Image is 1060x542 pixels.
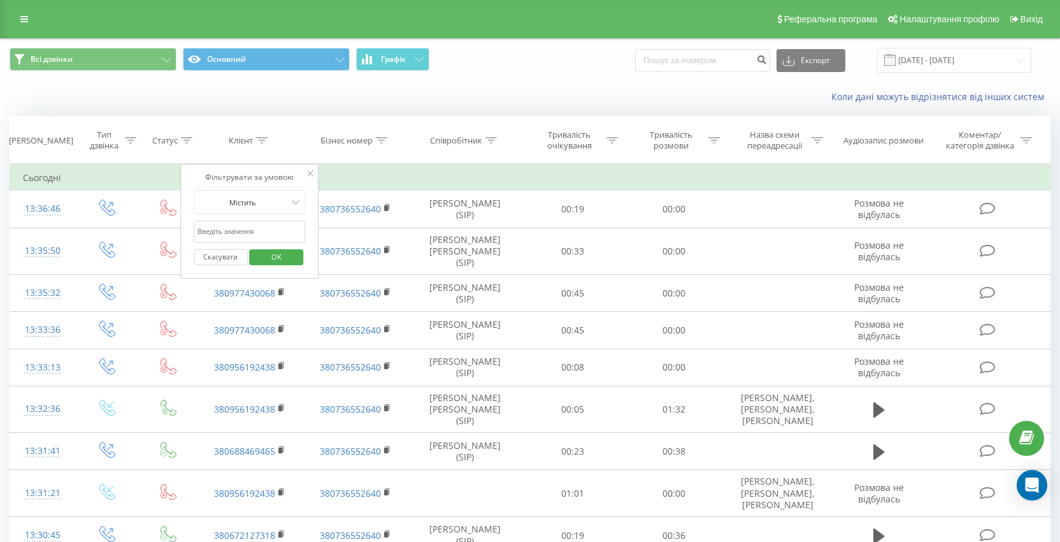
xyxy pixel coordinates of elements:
div: Open Intercom Messenger [1017,470,1047,501]
td: 00:19 [522,191,623,228]
div: Коментар/категорія дзвінка [943,129,1017,151]
td: 01:01 [522,470,623,517]
a: 380956192438 [214,403,275,415]
td: 00:00 [623,275,724,312]
td: 00:00 [623,191,724,228]
a: 380688469465 [214,445,275,457]
td: [PERSON_NAME] (SIP) [408,433,522,470]
a: 380736552640 [320,529,381,541]
div: [PERSON_NAME] [9,135,73,146]
button: Скасувати [194,249,248,265]
div: Клієнт [229,135,253,146]
button: Основний [183,48,350,71]
div: 13:35:32 [23,281,62,305]
button: Експорт [777,49,845,72]
span: Розмова не відбулась [854,281,904,305]
span: Всі дзвінки [31,54,73,64]
div: 13:33:36 [23,318,62,342]
td: [PERSON_NAME] [PERSON_NAME] (SIP) [408,228,522,275]
input: Пошук за номером [635,49,770,72]
span: Розмова не відбулась [854,355,904,379]
a: 380977430068 [214,287,275,299]
div: 13:31:21 [23,481,62,506]
td: 01:32 [623,386,724,433]
input: Введіть значення [194,221,306,243]
div: 13:31:41 [23,439,62,464]
button: Всі дзвінки [10,48,176,71]
a: 380736552640 [320,403,381,415]
td: 00:45 [522,312,623,349]
td: [PERSON_NAME] (SIP) [408,191,522,228]
td: 00:00 [623,312,724,349]
td: 00:00 [623,228,724,275]
td: 00:08 [522,349,623,386]
span: Розмова не відбулась [854,481,904,505]
td: 00:33 [522,228,623,275]
span: Налаштування профілю [899,14,999,24]
span: Вихід [1021,14,1043,24]
td: 00:38 [623,433,724,470]
a: 380736552640 [320,287,381,299]
a: 380736552640 [320,324,381,336]
span: Розмова не відбулась [854,318,904,342]
div: Тривалість очікування [535,129,603,151]
div: Тип дзвінка [86,129,122,151]
a: 380736552640 [320,445,381,457]
a: 380736552640 [320,487,381,499]
a: 380736552640 [320,203,381,215]
span: Реферальна програма [784,14,878,24]
td: [PERSON_NAME], [PERSON_NAME], [PERSON_NAME] [725,470,831,517]
span: OK [259,247,294,267]
a: 380956192438 [214,487,275,499]
a: 380736552640 [320,361,381,373]
a: 380977430068 [214,324,275,336]
td: [PERSON_NAME] (SIP) [408,349,522,386]
td: 00:00 [623,349,724,386]
div: Бізнес номер [320,135,373,146]
div: 13:36:46 [23,196,62,221]
div: 13:32:36 [23,397,62,421]
span: Графік [381,55,406,64]
span: Розмова не відбулась [854,239,904,263]
div: 13:35:50 [23,238,62,263]
div: Аудіозапис розмови [843,135,924,146]
td: [PERSON_NAME], [PERSON_NAME], [PERSON_NAME] [725,386,831,433]
a: 380736552640 [320,245,381,257]
a: 380956192438 [214,361,275,373]
div: Фільтрувати за умовою [194,171,306,184]
td: [PERSON_NAME] [PERSON_NAME] (SIP) [408,386,522,433]
td: Сьогодні [10,165,1050,191]
td: 00:05 [522,386,623,433]
a: Коли дані можуть відрізнятися вiд інших систем [831,91,1050,103]
div: Назва схеми переадресації [740,129,808,151]
div: Статус [152,135,178,146]
div: 13:33:13 [23,355,62,380]
td: 00:00 [623,470,724,517]
div: Співробітник [430,135,482,146]
td: 00:23 [522,433,623,470]
button: OK [250,249,304,265]
td: [PERSON_NAME] (SIP) [408,312,522,349]
div: Тривалість розмови [637,129,705,151]
a: 380672127318 [214,529,275,541]
td: [PERSON_NAME] (SIP) [408,275,522,312]
td: 00:45 [522,275,623,312]
span: Розмова не відбулась [854,197,904,221]
button: Графік [356,48,429,71]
